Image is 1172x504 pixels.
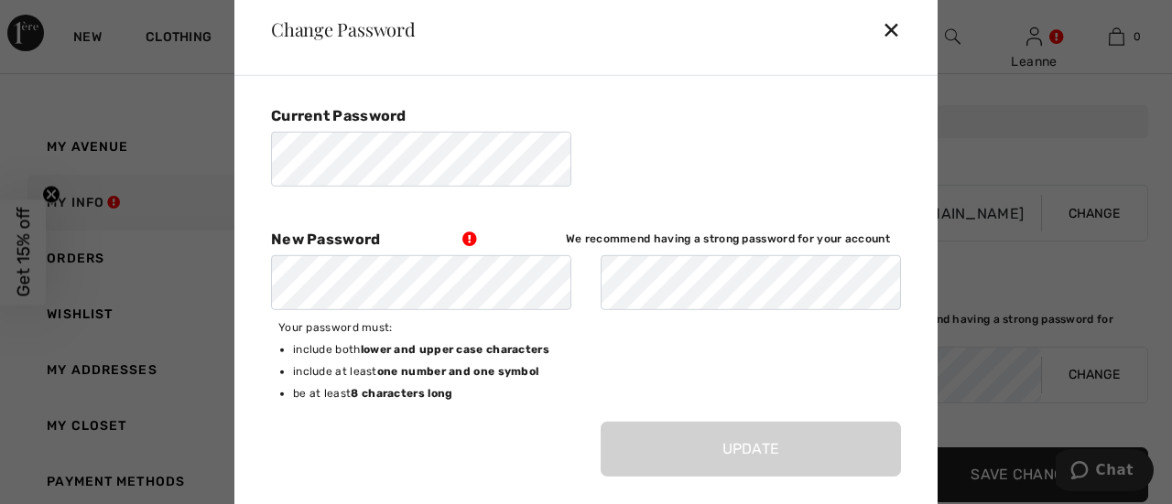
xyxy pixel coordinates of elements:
[293,363,568,385] li: include at least
[271,106,407,123] label: Current Password
[361,343,549,356] b: lower and upper case characters
[278,321,393,334] span: Your password must:
[601,422,901,477] input: Update
[293,385,568,407] li: be at least
[566,232,890,245] span: We recommend having a strong password for your account
[256,20,416,38] div: Change Password
[293,341,568,363] li: include both
[351,387,452,400] b: 8 characters long
[377,365,539,378] b: one number and one symbol
[40,13,78,29] span: Chat
[882,10,916,48] div: ✕
[271,231,381,248] span: New Password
